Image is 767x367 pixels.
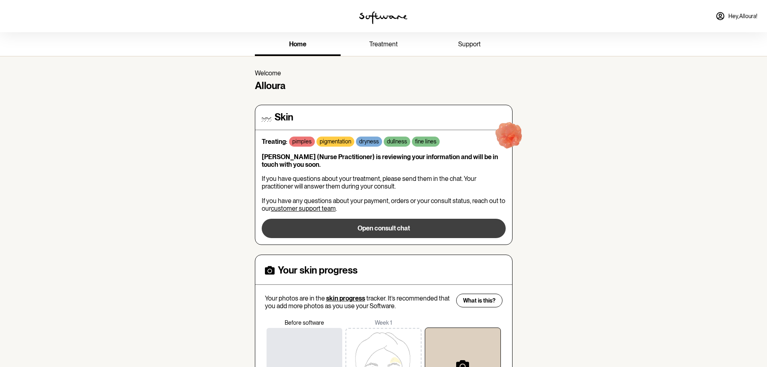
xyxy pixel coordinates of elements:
img: software logo [359,11,407,24]
strong: Treating: [262,138,287,145]
a: home [255,34,341,56]
p: fine lines [415,138,436,145]
p: If you have questions about your treatment, please send them in the chat. Your practitioner will ... [262,175,506,190]
p: Week 1 [344,319,423,326]
span: treatment [369,40,398,48]
p: dryness [359,138,379,145]
p: Welcome [255,69,513,77]
span: skin progress [326,294,365,302]
p: If you have any questions about your payment, orders or your consult status, reach out to our . [262,197,506,212]
button: Open consult chat [262,219,506,238]
p: Before software [265,319,344,326]
img: red-blob.ee797e6f29be6228169e.gif [484,111,535,163]
p: dullness [387,138,407,145]
p: Your photos are in the tracker. It’s recommended that you add more photos as you use your Software. [265,294,451,310]
span: home [289,40,306,48]
span: Hey, Alloura ! [728,13,757,20]
a: support [426,34,512,56]
span: support [458,40,481,48]
p: pigmentation [320,138,351,145]
h4: Alloura [255,80,513,92]
h4: Your skin progress [278,265,358,276]
button: What is this? [456,294,502,307]
a: treatment [341,34,426,56]
p: [PERSON_NAME] (Nurse Practitioner) is reviewing your information and will be in touch with you soon. [262,153,506,168]
a: customer support team [271,205,336,212]
span: What is this? [463,297,496,304]
h4: Skin [275,112,293,123]
a: Hey,Alloura! [711,6,762,26]
p: pimples [292,138,312,145]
